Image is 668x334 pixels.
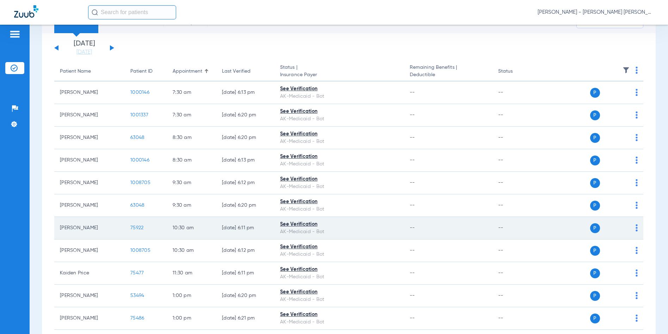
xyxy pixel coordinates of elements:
div: AK-Medicaid - Bot [280,296,398,303]
span: -- [410,158,415,163]
img: group-dot-blue.svg [636,292,638,299]
span: 1000146 [130,90,149,95]
input: Search for patients [88,5,176,19]
div: Patient ID [130,68,161,75]
div: AK-Medicaid - Bot [280,183,398,190]
img: group-dot-blue.svg [636,157,638,164]
th: Status [493,62,540,81]
td: [PERSON_NAME] [54,307,125,330]
span: P [590,110,600,120]
td: -- [493,172,540,194]
div: See Verification [280,198,398,206]
div: See Verification [280,311,398,318]
div: AK-Medicaid - Bot [280,115,398,123]
td: 11:30 AM [167,262,216,285]
span: 1001337 [130,113,148,117]
span: [PERSON_NAME] - [PERSON_NAME] [PERSON_NAME] Health Center | SEARHC [538,9,654,16]
td: [DATE] 6:11 PM [216,262,274,285]
div: See Verification [280,176,398,183]
td: [PERSON_NAME] [54,285,125,307]
td: [PERSON_NAME] [54,104,125,127]
td: -- [493,149,540,172]
td: [DATE] 6:11 PM [216,217,274,239]
span: 75477 [130,271,144,275]
td: 9:30 AM [167,172,216,194]
div: See Verification [280,221,398,228]
img: Search Icon [92,9,98,16]
td: 8:30 AM [167,149,216,172]
span: 63048 [130,203,144,208]
td: [DATE] 6:20 PM [216,285,274,307]
td: -- [493,104,540,127]
img: filter.svg [623,67,630,74]
td: [DATE] 6:20 PM [216,104,274,127]
span: -- [410,113,415,117]
span: -- [410,203,415,208]
th: Status | [274,62,404,81]
iframe: Chat Widget [633,300,668,334]
span: -- [410,180,415,185]
div: Appointment [173,68,211,75]
a: [DATE] [63,49,105,56]
div: Last Verified [222,68,269,75]
img: group-dot-blue.svg [636,179,638,186]
img: group-dot-blue.svg [636,224,638,231]
div: AK-Medicaid - Bot [280,273,398,281]
span: 75486 [130,316,144,321]
span: 1008705 [130,180,150,185]
span: 1008705 [130,248,150,253]
td: [DATE] 6:13 PM [216,81,274,104]
div: AK-Medicaid - Bot [280,206,398,213]
span: P [590,223,600,233]
div: Patient Name [60,68,119,75]
span: P [590,314,600,323]
span: -- [410,271,415,275]
span: Insurance Payer [280,71,398,79]
span: P [590,88,600,98]
td: [DATE] 6:20 PM [216,194,274,217]
img: group-dot-blue.svg [636,67,638,74]
td: 10:30 AM [167,217,216,239]
span: P [590,133,600,143]
div: See Verification [280,108,398,115]
span: -- [410,293,415,298]
td: 9:30 AM [167,194,216,217]
td: 1:00 PM [167,307,216,330]
span: -- [410,316,415,321]
div: AK-Medicaid - Bot [280,138,398,145]
img: group-dot-blue.svg [636,269,638,277]
td: [PERSON_NAME] [54,127,125,149]
td: [DATE] 6:12 PM [216,239,274,262]
span: 75922 [130,225,143,230]
img: group-dot-blue.svg [636,134,638,141]
td: Kaiden Price [54,262,125,285]
span: Deductible [410,71,487,79]
td: 7:30 AM [167,81,216,104]
div: AK-Medicaid - Bot [280,318,398,326]
td: -- [493,194,540,217]
span: P [590,268,600,278]
td: -- [493,307,540,330]
span: -- [410,90,415,95]
td: -- [493,217,540,239]
img: group-dot-blue.svg [636,111,638,119]
div: Patient ID [130,68,153,75]
td: -- [493,285,540,307]
div: See Verification [280,243,398,251]
span: -- [410,135,415,140]
td: [DATE] 6:20 PM [216,127,274,149]
div: AK-Medicaid - Bot [280,160,398,168]
div: See Verification [280,85,398,93]
td: [PERSON_NAME] [54,81,125,104]
img: hamburger-icon [9,30,20,38]
td: 1:00 PM [167,285,216,307]
td: -- [493,262,540,285]
img: group-dot-blue.svg [636,202,638,209]
td: -- [493,81,540,104]
span: P [590,291,600,301]
td: [PERSON_NAME] [54,172,125,194]
div: AK-Medicaid - Bot [280,93,398,100]
span: P [590,201,600,211]
div: Patient Name [60,68,91,75]
div: See Verification [280,130,398,138]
